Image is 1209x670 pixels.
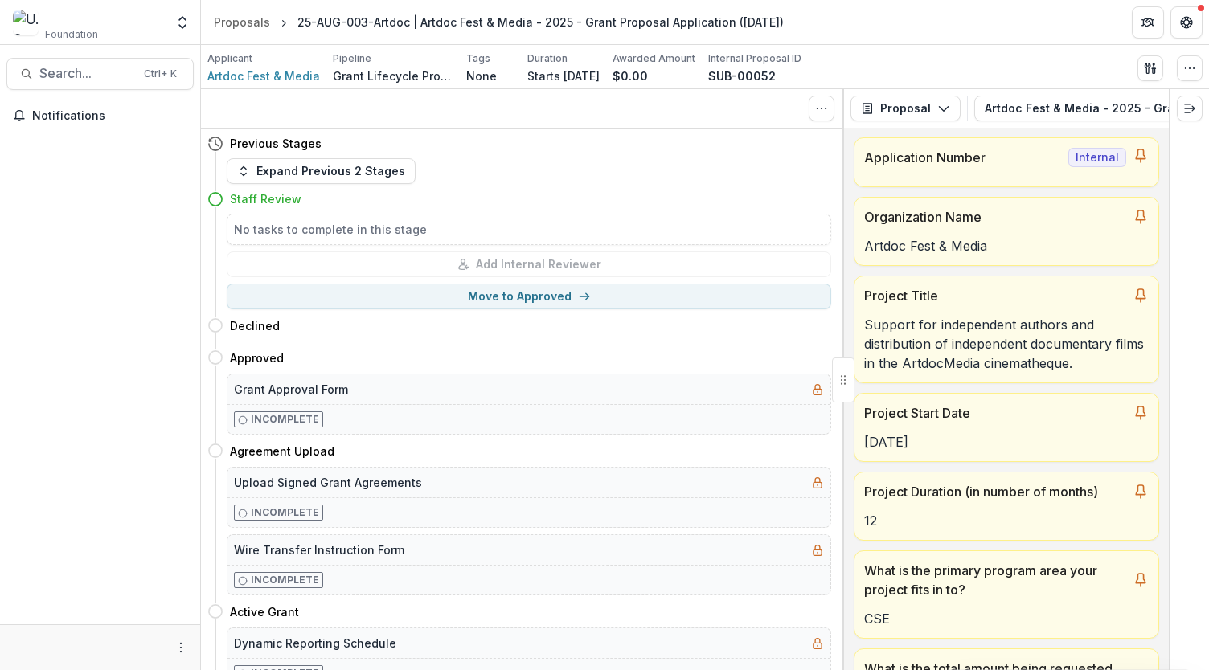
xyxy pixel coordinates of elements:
span: Notifications [32,109,187,123]
h5: Dynamic Reporting Schedule [234,635,396,652]
p: Tags [466,51,490,66]
div: Ctrl + K [141,65,180,83]
p: Pipeline [333,51,371,66]
button: Expand right [1177,96,1203,121]
span: Foundation [45,27,98,42]
p: [DATE] [864,432,1149,451]
button: Notifications [6,103,194,129]
button: More [171,638,191,657]
h4: Agreement Upload [230,443,334,460]
button: Add Internal Reviewer [227,251,831,277]
a: Project Start Date[DATE] [854,393,1159,462]
button: Open entity switcher [171,6,194,39]
p: $0.00 [613,67,648,84]
p: CSE [864,609,1149,628]
a: Application NumberInternal [854,137,1159,187]
p: Support for independent authors and distribution of independent documentary films in the ArtdocMe... [864,315,1149,373]
p: Incomplete [251,573,319,587]
a: Organization NameArtdoc Fest & Media [854,197,1159,266]
a: Project TitleSupport for independent authors and distribution of independent documentary films in... [854,276,1159,383]
button: Expand Previous 2 Stages [227,158,416,184]
img: U.S. Russia Foundation [13,10,39,35]
p: Applicant [207,51,252,66]
p: None [466,67,497,84]
p: SUB-00052 [708,67,776,84]
p: Project Title [864,286,1126,305]
a: Artdoc Fest & Media [207,67,320,84]
span: Internal [1068,148,1126,167]
h4: Staff Review [230,190,301,207]
h5: Wire Transfer Instruction Form [234,541,404,558]
h4: Approved [230,349,284,366]
button: Get Help [1170,6,1203,39]
p: Grant Lifecycle Process [333,67,453,84]
h5: Upload Signed Grant Agreements [234,474,422,491]
p: Project Duration (in number of months) [864,482,1126,501]
p: Application Number [864,148,1062,167]
button: Partners [1132,6,1164,39]
div: 25-AUG-003-Artdoc | Artdoc Fest & Media - 2025 - Grant Proposal Application ([DATE]) [297,14,784,31]
p: Artdoc Fest & Media [864,236,1149,255]
button: Move to Approved [227,284,831,309]
button: Toggle View Cancelled Tasks [809,96,834,121]
p: Project Start Date [864,403,1126,423]
p: 12 [864,511,1149,530]
p: Incomplete [251,412,319,427]
p: Internal Proposal ID [708,51,801,66]
a: Project Duration (in number of months)12 [854,472,1159,541]
nav: breadcrumb [207,10,790,34]
p: Duration [527,51,568,66]
h5: No tasks to complete in this stage [234,221,824,238]
a: Proposals [207,10,277,34]
span: Search... [39,66,134,81]
h4: Declined [230,317,280,334]
h4: Active Grant [230,603,299,620]
p: Awarded Amount [613,51,695,66]
button: Proposal [850,96,961,121]
div: Proposals [214,14,270,31]
button: Search... [6,58,194,90]
a: What is the primary program area your project fits in to?CSE [854,550,1159,639]
p: What is the primary program area your project fits in to? [864,561,1126,599]
p: Starts [DATE] [527,67,600,84]
h5: Grant Approval Form [234,381,348,398]
h4: Previous Stages [230,135,322,152]
p: Organization Name [864,207,1126,227]
p: Incomplete [251,505,319,520]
